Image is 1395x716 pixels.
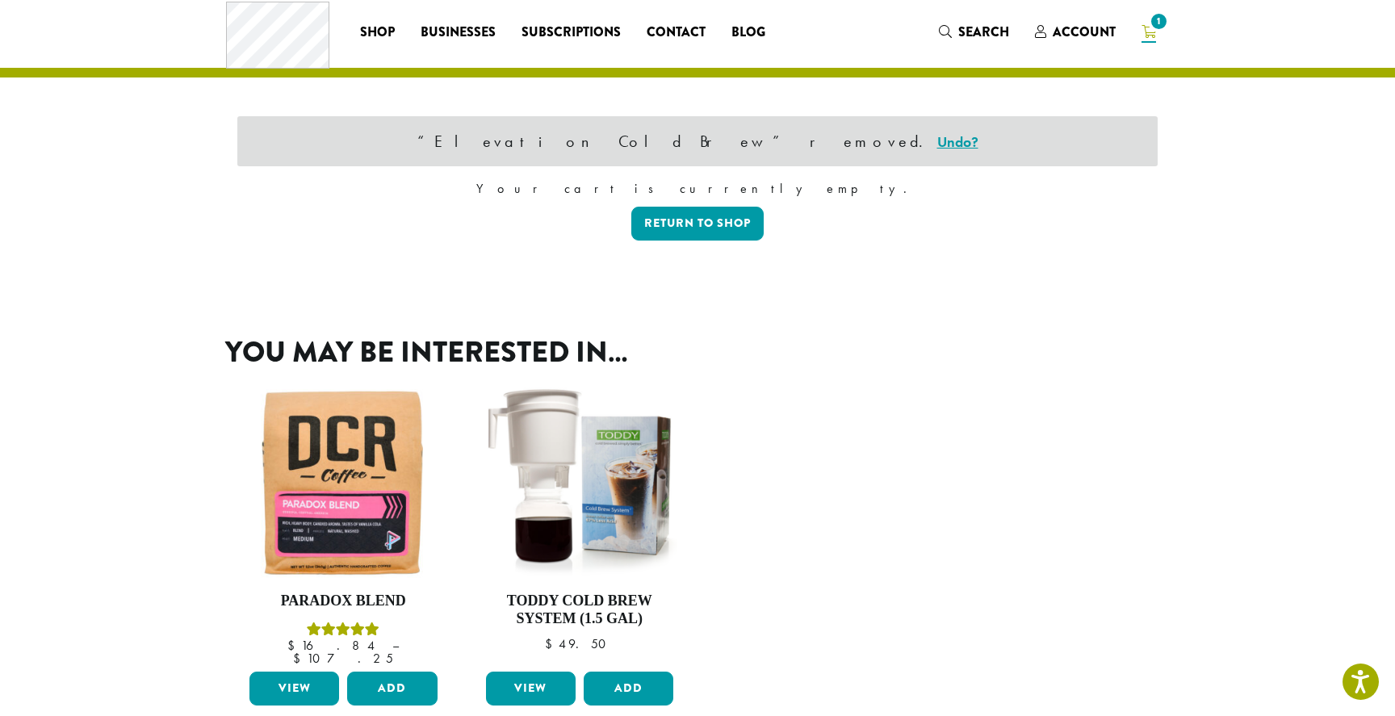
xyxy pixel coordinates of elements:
button: Add [347,672,437,706]
h4: Toddy Cold Brew System (1.5 gal) [482,592,678,627]
a: Toddy Cold Brew System (1.5 gal) $49.50 [482,384,678,665]
div: “Elevation Cold Brew” removed. [237,116,1158,166]
span: – [392,637,399,654]
bdi: 107.25 [293,650,393,667]
span: $ [287,637,301,654]
img: Toddy-1.5-300x300.png [482,384,678,580]
a: Return to shop [631,207,764,241]
a: Paradox BlendRated 5.00 out of 5 [245,384,442,665]
h4: Paradox Blend [245,592,442,610]
bdi: 49.50 [545,635,614,652]
span: Contact [647,23,706,43]
a: View [486,672,576,706]
a: View [249,672,339,706]
h2: You may be interested in… [225,335,1170,370]
span: Search [958,23,1009,41]
span: $ [545,635,559,652]
span: Businesses [421,23,496,43]
div: Your cart is currently empty. [237,179,1158,199]
a: Shop [347,19,408,45]
span: Blog [731,23,765,43]
button: Add [584,672,673,706]
span: Shop [360,23,395,43]
span: Subscriptions [522,23,621,43]
div: Rated 5.00 out of 5 [245,620,442,639]
a: Search [926,19,1022,45]
a: Undo? [937,132,978,151]
span: 1 [1148,10,1170,32]
span: $ [293,650,307,667]
span: Account [1053,23,1116,41]
bdi: 16.84 [287,637,377,654]
img: Paradox_Blend-300x300.jpg [245,384,442,580]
